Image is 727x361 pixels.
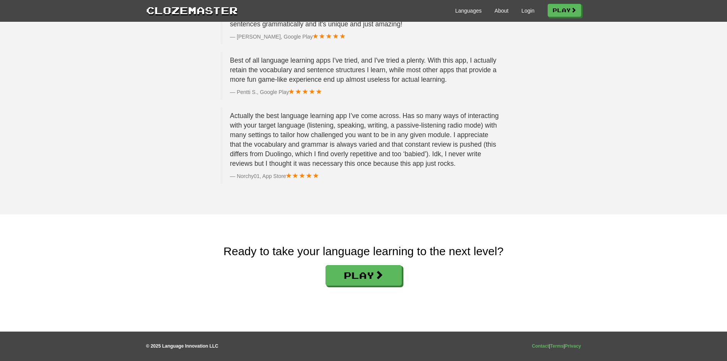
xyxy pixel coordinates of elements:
[6,245,721,257] h2: Ready to take your language learning to the next level?
[230,111,499,168] p: Actually the best language learning app I’ve come across. Has so many ways of interacting with yo...
[548,4,581,17] a: Play
[146,3,238,17] a: Clozemaster
[230,88,499,96] footer: Pentti S., Google Play
[146,343,219,349] strong: © 2025 Language Innovation LLC
[230,172,499,180] footer: Norchy01, App Store
[532,343,549,349] a: Contact
[230,33,499,40] footer: [PERSON_NAME], Google Play
[521,7,534,15] a: Login
[565,343,581,349] a: Privacy
[230,56,499,84] p: Best of all language learning apps I've tried, and I've tried a plenty. With this app, I actually...
[495,7,509,15] a: About
[532,343,581,350] div: | |
[455,7,482,15] a: Languages
[326,265,402,286] a: Play
[550,343,564,349] a: Terms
